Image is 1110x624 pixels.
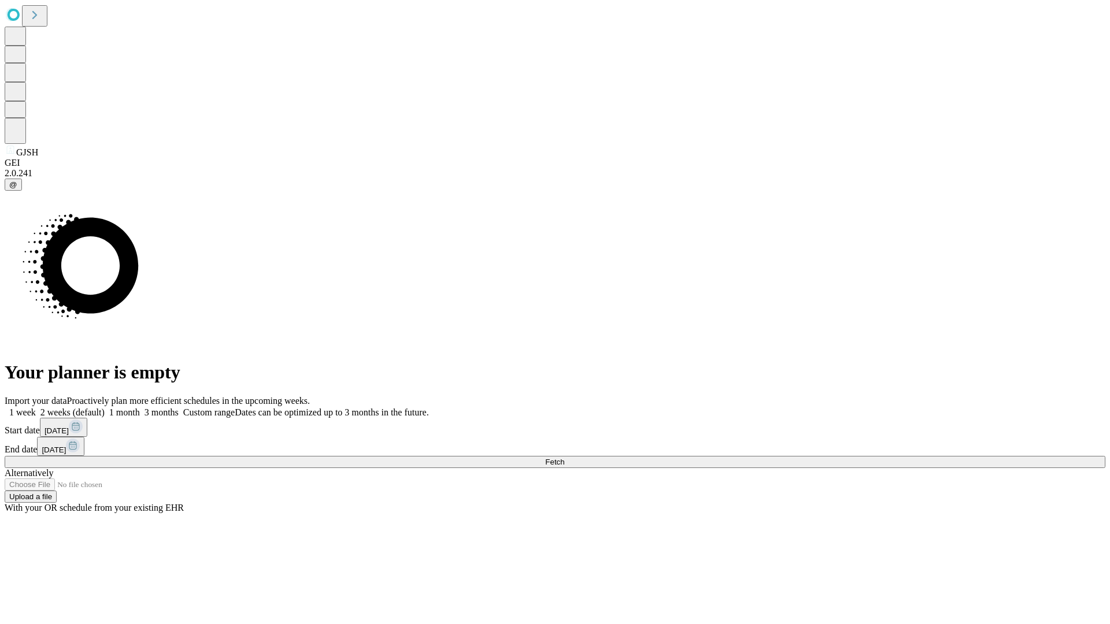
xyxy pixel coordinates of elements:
span: Alternatively [5,468,53,478]
button: Upload a file [5,491,57,503]
button: Fetch [5,456,1105,468]
span: 1 week [9,407,36,417]
div: End date [5,437,1105,456]
button: @ [5,179,22,191]
span: Dates can be optimized up to 3 months in the future. [235,407,428,417]
span: Proactively plan more efficient schedules in the upcoming weeks. [67,396,310,406]
span: [DATE] [42,445,66,454]
span: Fetch [545,458,564,466]
span: 3 months [145,407,179,417]
span: [DATE] [45,426,69,435]
span: With your OR schedule from your existing EHR [5,503,184,512]
div: Start date [5,418,1105,437]
span: Custom range [183,407,235,417]
div: GEI [5,158,1105,168]
h1: Your planner is empty [5,362,1105,383]
div: 2.0.241 [5,168,1105,179]
span: GJSH [16,147,38,157]
span: 1 month [109,407,140,417]
button: [DATE] [37,437,84,456]
span: @ [9,180,17,189]
span: Import your data [5,396,67,406]
span: 2 weeks (default) [40,407,105,417]
button: [DATE] [40,418,87,437]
